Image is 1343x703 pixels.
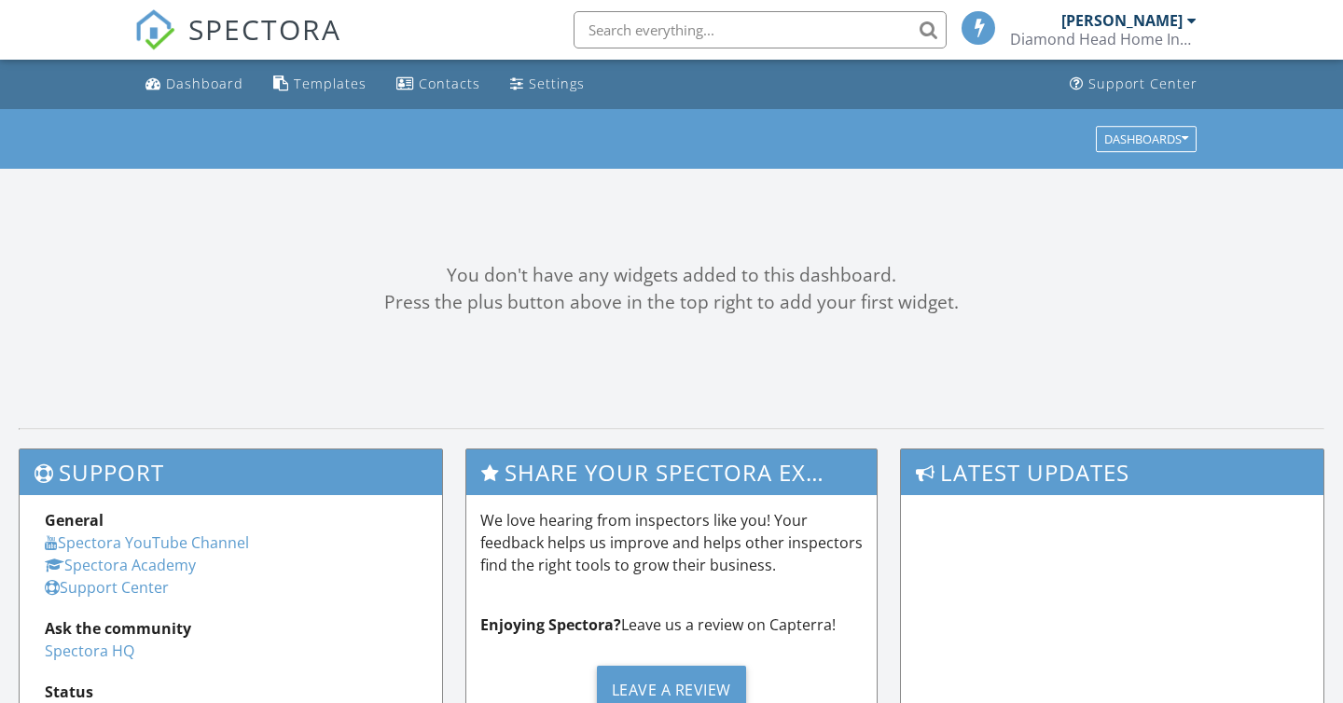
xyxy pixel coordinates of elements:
[1061,11,1183,30] div: [PERSON_NAME]
[19,262,1324,289] div: You don't have any widgets added to this dashboard.
[466,449,878,495] h3: Share Your Spectora Experience
[134,9,175,50] img: The Best Home Inspection Software - Spectora
[529,75,585,92] div: Settings
[188,9,341,48] span: SPECTORA
[45,681,417,703] div: Status
[480,613,864,636] p: Leave us a review on Capterra!
[138,67,251,102] a: Dashboard
[480,509,864,576] p: We love hearing from inspectors like you! Your feedback helps us improve and helps other inspecto...
[45,577,169,598] a: Support Center
[389,67,488,102] a: Contacts
[134,25,341,64] a: SPECTORA
[45,532,249,553] a: Spectora YouTube Channel
[166,75,243,92] div: Dashboard
[574,11,947,48] input: Search everything...
[19,289,1324,316] div: Press the plus button above in the top right to add your first widget.
[1104,132,1188,145] div: Dashboards
[45,510,104,531] strong: General
[901,449,1323,495] h3: Latest Updates
[419,75,480,92] div: Contacts
[45,617,417,640] div: Ask the community
[1010,30,1197,48] div: Diamond Head Home Inspections
[1096,126,1197,152] button: Dashboards
[480,614,621,635] strong: Enjoying Spectora?
[20,449,442,495] h3: Support
[1088,75,1198,92] div: Support Center
[266,67,374,102] a: Templates
[1062,67,1205,102] a: Support Center
[294,75,367,92] div: Templates
[503,67,592,102] a: Settings
[45,555,196,575] a: Spectora Academy
[45,641,134,661] a: Spectora HQ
